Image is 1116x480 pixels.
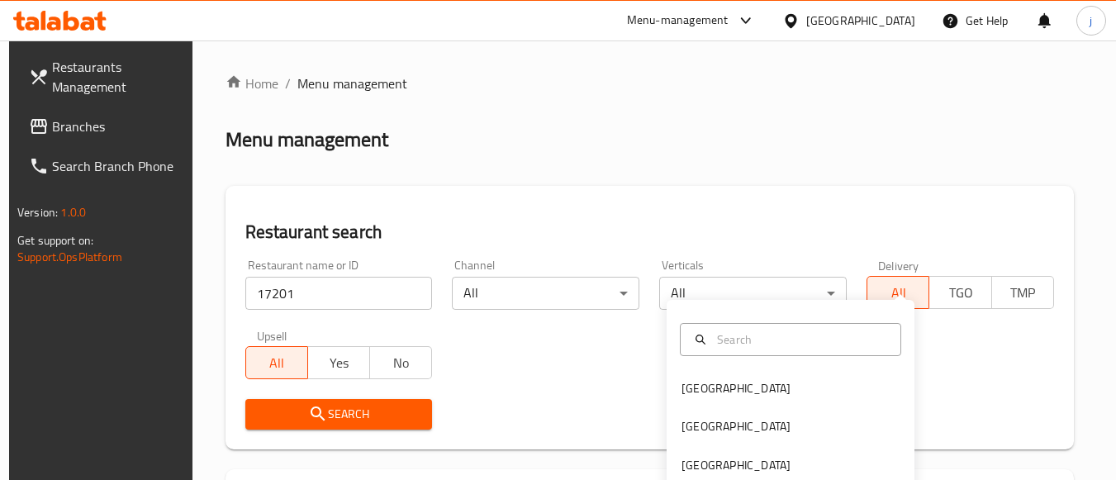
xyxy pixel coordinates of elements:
[315,351,363,375] span: Yes
[16,146,196,186] a: Search Branch Phone
[452,277,639,310] div: All
[928,276,991,309] button: TGO
[307,346,370,379] button: Yes
[1090,12,1092,30] span: j
[936,281,985,305] span: TGO
[627,11,729,31] div: Menu-management
[659,277,847,310] div: All
[52,57,183,97] span: Restaurants Management
[259,404,420,425] span: Search
[297,74,407,93] span: Menu management
[285,74,291,93] li: /
[17,202,58,223] span: Version:
[245,399,433,430] button: Search
[245,346,308,379] button: All
[710,330,890,349] input: Search
[991,276,1054,309] button: TMP
[681,379,791,397] div: [GEOGRAPHIC_DATA]
[806,12,915,30] div: [GEOGRAPHIC_DATA]
[878,259,919,271] label: Delivery
[226,126,388,153] h2: Menu management
[16,107,196,146] a: Branches
[867,276,929,309] button: All
[17,246,122,268] a: Support.OpsPlatform
[245,277,433,310] input: Search for restaurant name or ID..
[17,230,93,251] span: Get support on:
[257,330,287,341] label: Upsell
[52,116,183,136] span: Branches
[52,156,183,176] span: Search Branch Phone
[874,281,923,305] span: All
[999,281,1047,305] span: TMP
[245,220,1054,245] h2: Restaurant search
[226,74,278,93] a: Home
[253,351,302,375] span: All
[369,346,432,379] button: No
[16,47,196,107] a: Restaurants Management
[60,202,86,223] span: 1.0.0
[377,351,425,375] span: No
[226,74,1074,93] nav: breadcrumb
[681,417,791,435] div: [GEOGRAPHIC_DATA]
[681,456,791,474] div: [GEOGRAPHIC_DATA]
